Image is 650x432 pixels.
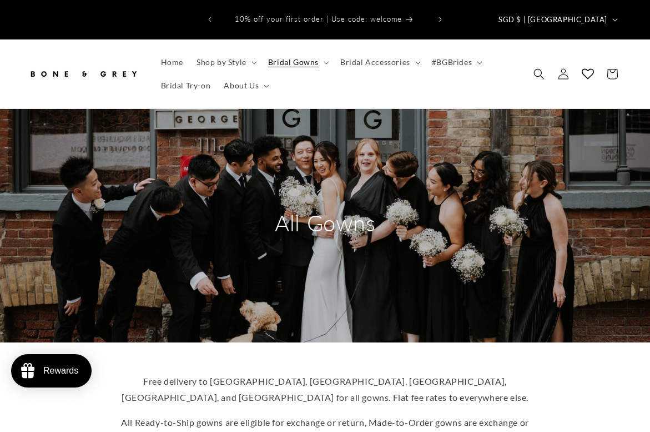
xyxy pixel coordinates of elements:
span: 10% off your first order | Use code: welcome [235,14,402,23]
span: Shop by Style [196,57,246,67]
span: #BGBrides [432,57,472,67]
span: Bridal Accessories [340,57,410,67]
p: Free delivery to [GEOGRAPHIC_DATA], [GEOGRAPHIC_DATA], [GEOGRAPHIC_DATA], [GEOGRAPHIC_DATA], and ... [109,374,542,406]
button: Next announcement [428,9,452,30]
span: Bridal Try-on [161,81,211,91]
a: Bone and Grey Bridal [24,57,143,90]
span: SGD $ | [GEOGRAPHIC_DATA] [498,14,607,26]
h2: All Gowns [220,208,431,237]
img: Bone and Grey Bridal [28,62,139,86]
span: Home [161,57,183,67]
summary: #BGBrides [425,51,487,74]
summary: Bridal Gowns [261,51,334,74]
button: SGD $ | [GEOGRAPHIC_DATA] [492,9,622,30]
summary: Bridal Accessories [334,51,425,74]
summary: Search [527,62,551,86]
summary: Shop by Style [190,51,261,74]
summary: About Us [217,74,274,97]
div: Rewards [43,366,78,376]
span: About Us [224,81,259,91]
a: Bridal Try-on [154,74,218,97]
span: Bridal Gowns [268,57,319,67]
button: Previous announcement [198,9,222,30]
a: Home [154,51,190,74]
